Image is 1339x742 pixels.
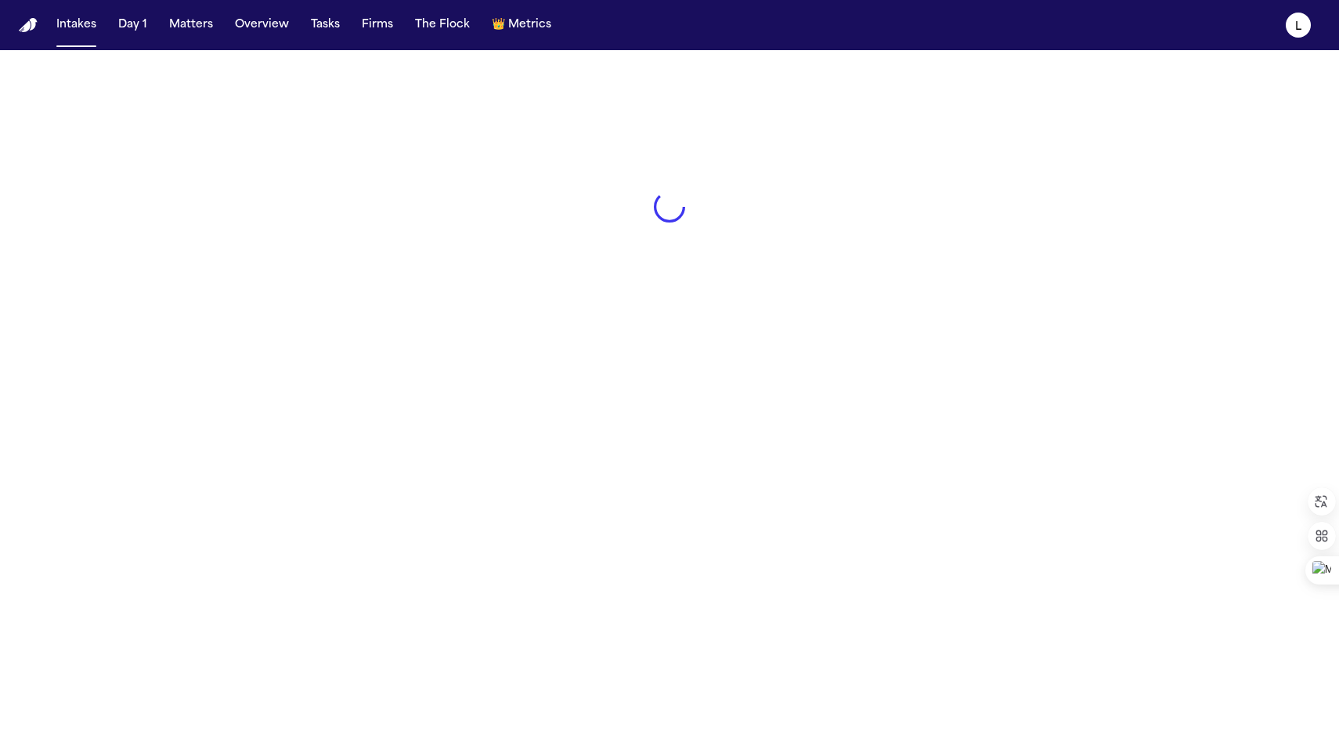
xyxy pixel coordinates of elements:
button: Matters [163,11,219,39]
button: crownMetrics [485,11,558,39]
button: Tasks [305,11,346,39]
button: Day 1 [112,11,153,39]
button: Intakes [50,11,103,39]
img: Finch Logo [19,18,38,33]
button: Firms [356,11,399,39]
button: The Flock [409,11,476,39]
a: Home [19,18,38,33]
button: Overview [229,11,295,39]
